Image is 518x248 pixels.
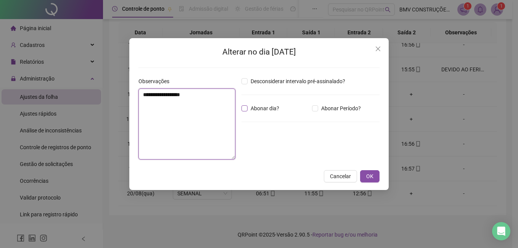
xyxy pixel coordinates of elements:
span: Desconsiderar intervalo pré-assinalado? [248,77,348,85]
span: Abonar dia? [248,104,282,113]
span: close [375,46,381,52]
button: Cancelar [324,170,357,182]
button: OK [360,170,380,182]
h2: Alterar no dia [DATE] [138,46,380,58]
label: Observações [138,77,174,85]
div: Open Intercom Messenger [492,222,510,240]
span: OK [366,172,373,180]
span: Cancelar [330,172,351,180]
button: Close [372,43,384,55]
span: Abonar Período? [318,104,364,113]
